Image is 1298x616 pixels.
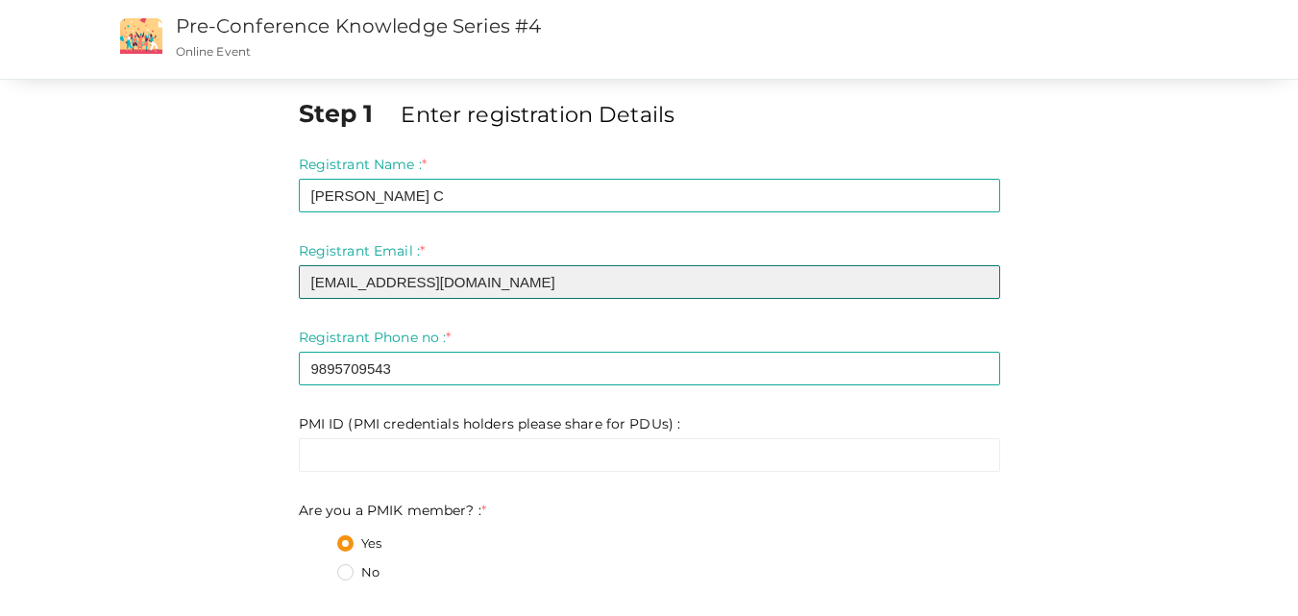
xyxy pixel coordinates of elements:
p: Online Event [176,43,825,60]
label: PMI ID (PMI credentials holders please share for PDUs) : [299,414,681,433]
input: Enter registrant name here. [299,179,1000,212]
label: Enter registration Details [401,99,674,130]
img: event2.png [120,18,162,54]
label: Registrant Email : [299,241,426,260]
label: No [337,563,380,582]
label: Step 1 [299,96,398,131]
label: Registrant Phone no : [299,328,452,347]
a: Pre-Conference Knowledge Series #4 [176,14,542,37]
input: Enter registrant phone no here. [299,352,1000,385]
input: Enter registrant email here. [299,265,1000,299]
label: Registrant Name : [299,155,428,174]
label: Yes [337,534,381,554]
label: Are you a PMIK member? : [299,501,487,520]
